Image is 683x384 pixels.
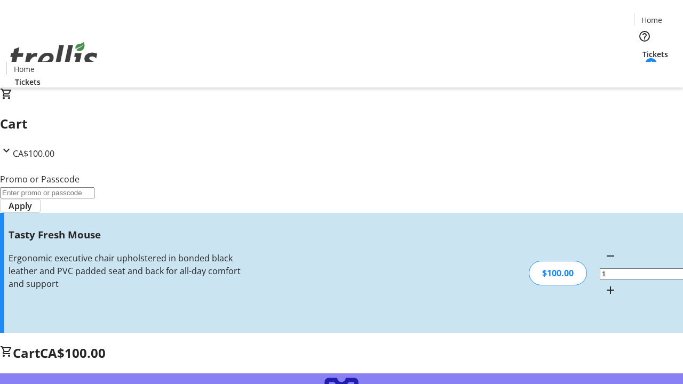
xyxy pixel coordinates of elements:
a: Tickets [634,49,677,60]
span: Home [641,14,662,26]
span: Home [14,63,35,75]
div: $100.00 [529,261,587,285]
span: Apply [9,199,32,212]
button: Decrement by one [600,245,621,267]
button: Help [634,26,655,47]
span: Tickets [15,76,41,87]
a: Tickets [6,76,49,87]
button: Cart [634,60,655,81]
div: Ergonomic executive chair upholstered in bonded black leather and PVC padded seat and back for al... [9,252,242,290]
span: Tickets [642,49,668,60]
a: Home [634,14,669,26]
h3: Tasty Fresh Mouse [9,227,242,242]
span: CA$100.00 [40,344,106,362]
span: CA$100.00 [13,148,54,159]
img: Orient E2E Organization q70Q7hIrxM's Logo [6,30,101,84]
button: Increment by one [600,279,621,301]
a: Home [7,63,41,75]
